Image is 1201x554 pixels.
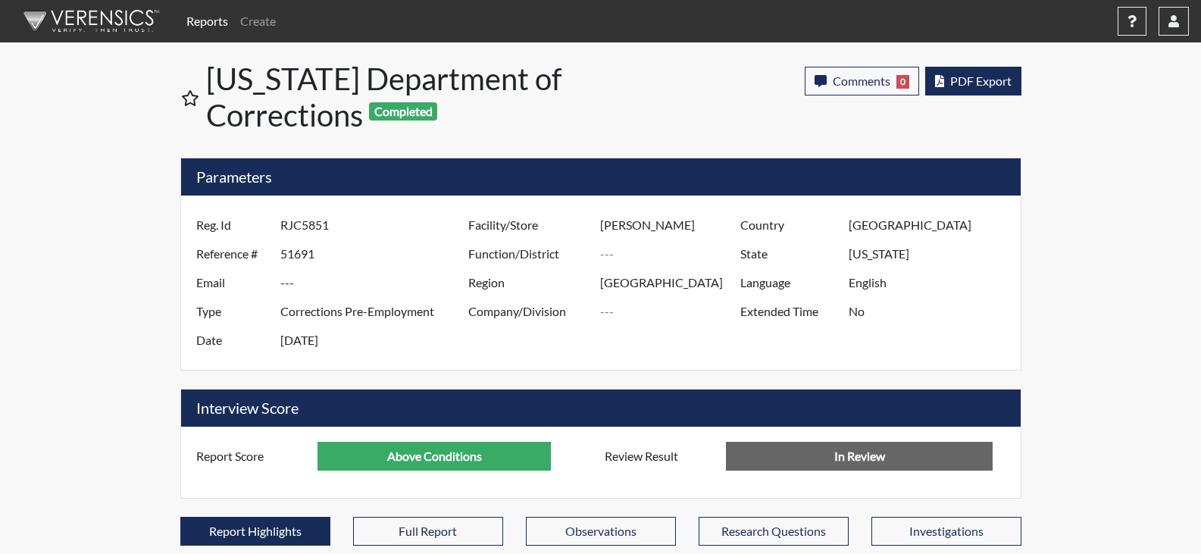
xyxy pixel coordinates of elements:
input: --- [849,268,1016,297]
label: Language [729,268,849,297]
button: Full Report [353,517,503,546]
input: --- [849,297,1016,326]
button: Investigations [871,517,1021,546]
input: --- [600,297,744,326]
label: Type [185,297,280,326]
label: Facility/Store [457,211,601,239]
label: Extended Time [729,297,849,326]
button: Observations [526,517,676,546]
button: Comments0 [805,67,919,95]
h5: Parameters [181,158,1021,196]
label: Date [185,326,280,355]
label: State [729,239,849,268]
input: No Decision [726,442,993,471]
input: --- [849,239,1016,268]
input: --- [317,442,551,471]
span: Comments [833,74,890,88]
label: Country [729,211,849,239]
input: --- [280,297,472,326]
input: --- [280,239,472,268]
label: Email [185,268,280,297]
a: Create [234,6,282,36]
label: Function/District [457,239,601,268]
button: PDF Export [925,67,1021,95]
input: --- [280,211,472,239]
label: Reg. Id [185,211,280,239]
label: Reference # [185,239,280,268]
input: --- [849,211,1016,239]
input: --- [600,239,744,268]
input: --- [280,268,472,297]
input: --- [280,326,472,355]
label: Region [457,268,601,297]
input: --- [600,268,744,297]
span: Completed [369,102,437,121]
button: Research Questions [699,517,849,546]
h5: Interview Score [181,390,1021,427]
input: --- [600,211,744,239]
a: Reports [180,6,234,36]
span: 0 [896,75,909,89]
label: Report Score [185,442,318,471]
h1: [US_STATE] Department of Corrections [206,61,602,133]
label: Review Result [593,442,727,471]
label: Company/Division [457,297,601,326]
span: PDF Export [950,74,1012,88]
button: Report Highlights [180,517,330,546]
